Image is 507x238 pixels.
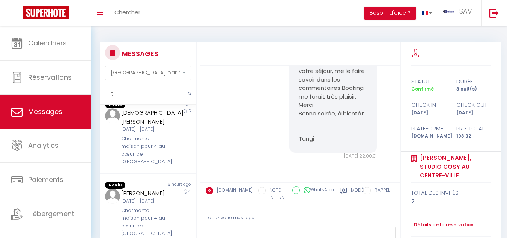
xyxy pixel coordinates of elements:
[451,124,496,133] div: Prix total
[28,38,67,48] span: Calendriers
[406,124,451,133] div: Plateforme
[459,6,472,16] span: SAV
[371,187,390,195] label: RAPPEL
[213,187,253,195] label: [DOMAIN_NAME]
[121,135,167,166] div: Charmante maison pour 4 au cœur de [GEOGRAPHIC_DATA]
[28,107,62,116] span: Messages
[299,101,367,118] p: Merci Bonne soirée, à bientôt
[406,77,451,86] div: statut
[364,7,416,20] button: Besoin d'aide ?
[266,187,287,201] label: NOTE INTERNE
[406,109,451,117] div: [DATE]
[105,189,120,204] img: ...
[451,133,496,140] div: 193.92
[105,108,120,123] img: ...
[411,86,434,92] span: Confirmé
[451,77,496,86] div: durée
[188,189,191,194] span: 4
[411,221,474,229] a: Détails de la réservation
[406,133,451,140] div: [DOMAIN_NAME]
[417,153,492,180] a: [PERSON_NAME], Studio Cosy au centre-ville
[411,197,492,206] div: 2
[105,101,125,108] span: Non lu
[28,141,59,150] span: Analytics
[451,86,496,93] div: 3 nuit(s)
[100,83,196,105] input: Rechercher un mot clé
[289,153,377,160] div: [DATE] 22:00:01
[411,188,492,197] div: total des invités
[299,59,367,101] p: Si vous avez apprécié votre séjour, me le faire savoir dans les commentaires Booking me ferait tr...
[148,101,196,108] div: 14 hours ago
[300,186,334,195] label: WhatsApp
[351,187,371,202] label: Modèles
[121,108,167,126] div: [DEMOGRAPHIC_DATA][PERSON_NAME]
[188,108,191,114] span: 5
[443,10,454,13] img: ...
[451,109,496,117] div: [DATE]
[206,209,396,227] div: Tapez votre message
[451,100,496,109] div: check out
[121,126,167,133] div: [DATE] - [DATE]
[148,182,196,189] div: 16 hours ago
[299,135,367,143] p: Tangi
[121,189,167,198] div: [PERSON_NAME]
[120,45,158,62] h3: MESSAGES
[489,8,499,18] img: logout
[105,182,125,189] span: Non lu
[121,207,167,238] div: Charmante maison pour 4 au cœur de [GEOGRAPHIC_DATA]
[28,175,63,184] span: Paiements
[114,8,140,16] span: Chercher
[28,209,74,218] span: Hébergement
[28,73,72,82] span: Réservations
[23,6,69,19] img: Super Booking
[121,198,167,205] div: [DATE] - [DATE]
[406,100,451,109] div: check in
